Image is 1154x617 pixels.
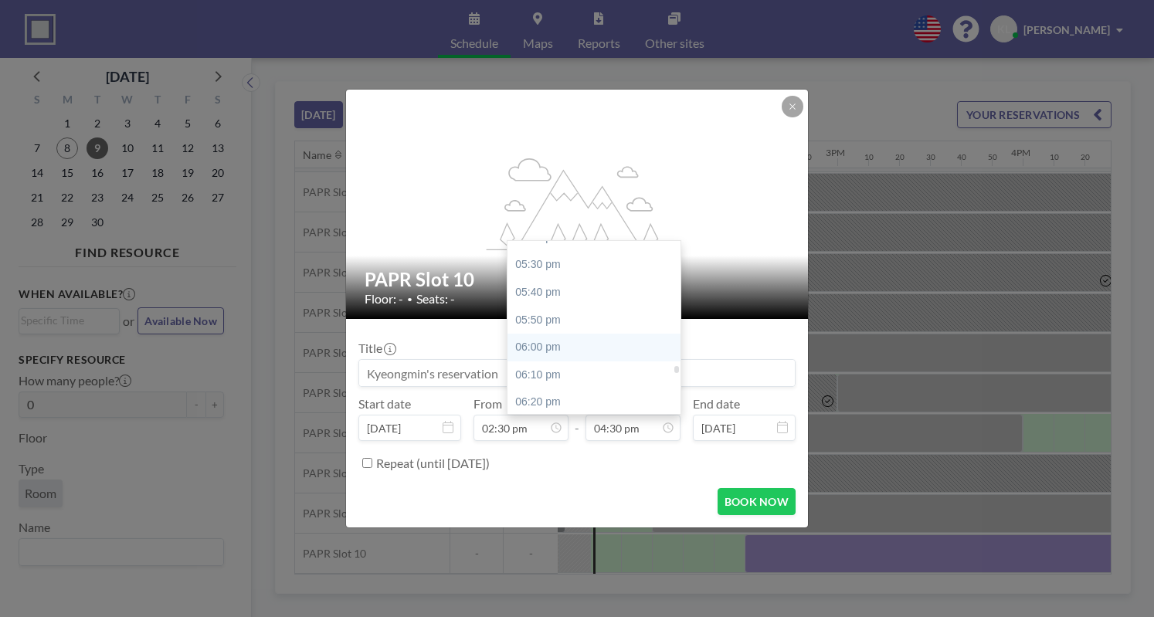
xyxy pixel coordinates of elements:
[575,402,579,436] span: -
[507,307,688,334] div: 05:50 pm
[365,268,791,291] h2: PAPR Slot 10
[376,456,490,471] label: Repeat (until [DATE])
[416,291,455,307] span: Seats: -
[507,334,688,361] div: 06:00 pm
[359,360,795,386] input: Kyeongmin's reservation
[507,251,688,279] div: 05:30 pm
[718,488,796,515] button: BOOK NOW
[365,291,403,307] span: Floor: -
[507,279,688,307] div: 05:40 pm
[507,361,688,389] div: 06:10 pm
[407,293,412,305] span: •
[358,396,411,412] label: Start date
[693,396,740,412] label: End date
[507,388,688,416] div: 06:20 pm
[358,341,395,356] label: Title
[473,396,502,412] label: From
